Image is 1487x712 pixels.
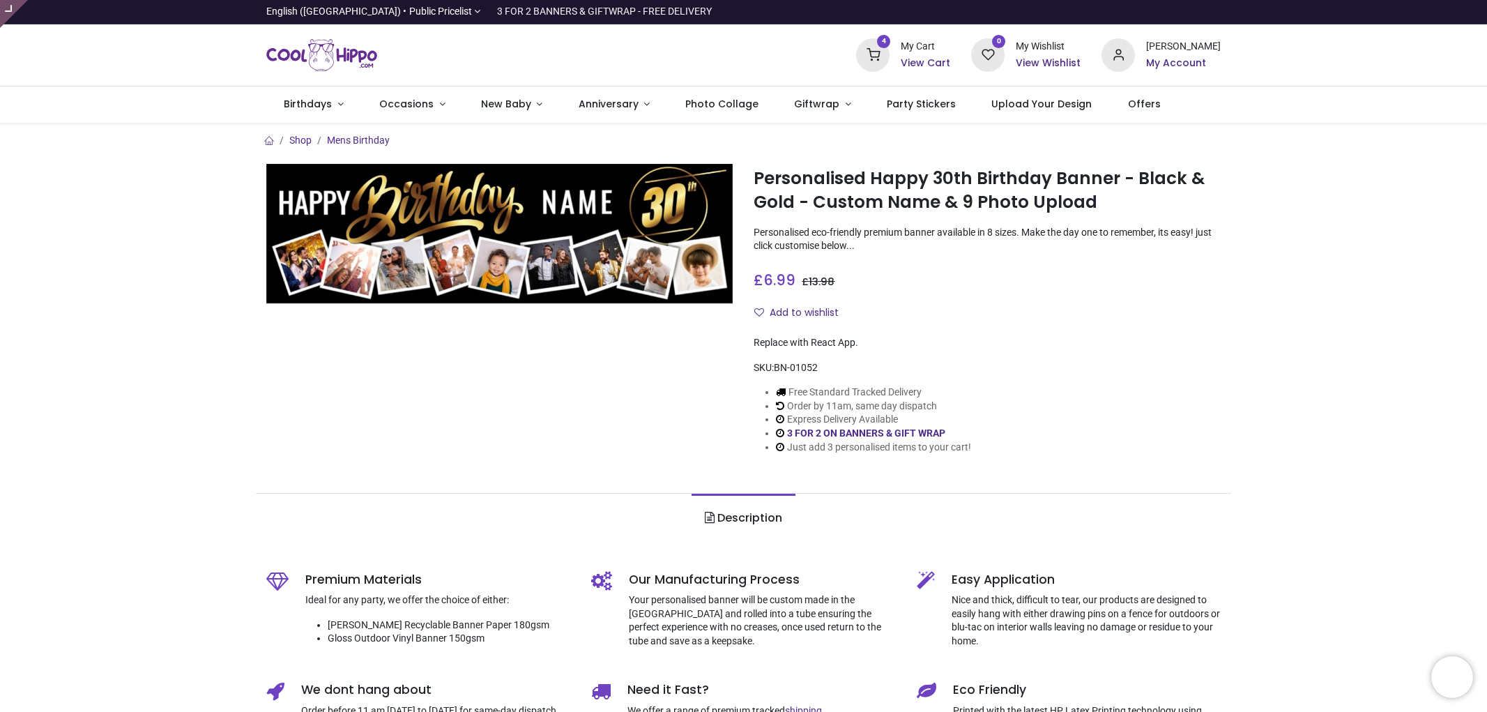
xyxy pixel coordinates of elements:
[629,571,896,589] h5: Our Manufacturing Process
[763,270,795,290] span: 6.99
[877,35,890,48] sup: 4
[328,619,571,633] li: [PERSON_NAME] Recyclable Banner Paper 180gsm
[856,49,890,60] a: 4
[301,681,571,699] h5: We dont hang about
[754,226,1221,253] p: Personalised eco-friendly premium banner available in 8 sizes. Make the day one to remember, its ...
[754,361,1221,375] div: SKU:
[776,386,971,400] li: Free Standard Tracked Delivery
[692,494,795,543] a: Description
[754,270,795,290] span: £
[289,135,312,146] a: Shop
[901,56,950,70] a: View Cart
[776,441,971,455] li: Just add 3 personalised items to your cart!
[1128,97,1161,111] span: Offers
[685,97,758,111] span: Photo Collage
[887,97,956,111] span: Party Stickers
[266,86,362,123] a: Birthdays
[802,275,834,289] span: £
[266,36,378,75] a: Logo of Cool Hippo
[305,571,571,589] h5: Premium Materials
[1016,40,1081,54] div: My Wishlist
[754,167,1221,215] h1: Personalised Happy 30th Birthday Banner - Black & Gold - Custom Name & 9 Photo Upload
[991,97,1092,111] span: Upload Your Design
[497,5,712,19] div: 3 FOR 2 BANNERS & GIFTWRAP - FREE DELIVERY
[579,97,639,111] span: Anniversary
[794,97,839,111] span: Giftwrap
[787,427,945,439] a: 3 FOR 2 ON BANNERS & GIFT WRAP
[266,5,481,19] a: English ([GEOGRAPHIC_DATA]) •Public Pricelist
[953,681,1221,699] h5: Eco Friendly
[1146,56,1221,70] a: My Account
[971,49,1005,60] a: 0
[809,275,834,289] span: 13.98
[754,336,1221,350] div: Replace with React App.
[284,97,332,111] span: Birthdays
[629,593,896,648] p: Your personalised banner will be custom made in the [GEOGRAPHIC_DATA] and rolled into a tube ensu...
[901,40,950,54] div: My Cart
[952,571,1221,589] h5: Easy Application
[776,400,971,414] li: Order by 11am, same day dispatch
[777,86,869,123] a: Giftwrap
[361,86,463,123] a: Occasions
[328,632,571,646] li: Gloss Outdoor Vinyl Banner 150gsm
[1431,656,1473,698] iframe: Brevo live chat
[379,97,434,111] span: Occasions
[266,164,733,304] img: Personalised Happy 30th Birthday Banner - Black & Gold - Custom Name & 9 Photo Upload
[754,308,764,317] i: Add to wishlist
[481,97,531,111] span: New Baby
[327,135,390,146] a: Mens Birthday
[409,5,472,19] span: Public Pricelist
[774,362,818,373] span: BN-01052
[1016,56,1081,70] a: View Wishlist
[561,86,668,123] a: Anniversary
[463,86,561,123] a: New Baby
[754,301,851,325] button: Add to wishlistAdd to wishlist
[952,593,1221,648] p: Nice and thick, difficult to tear, our products are designed to easily hang with either drawing p...
[1146,40,1221,54] div: [PERSON_NAME]
[928,5,1221,19] iframe: Customer reviews powered by Trustpilot
[627,681,896,699] h5: Need it Fast?
[305,593,571,607] p: Ideal for any party, we offer the choice of either:
[992,35,1005,48] sup: 0
[776,413,971,427] li: Express Delivery Available
[266,36,378,75] img: Cool Hippo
